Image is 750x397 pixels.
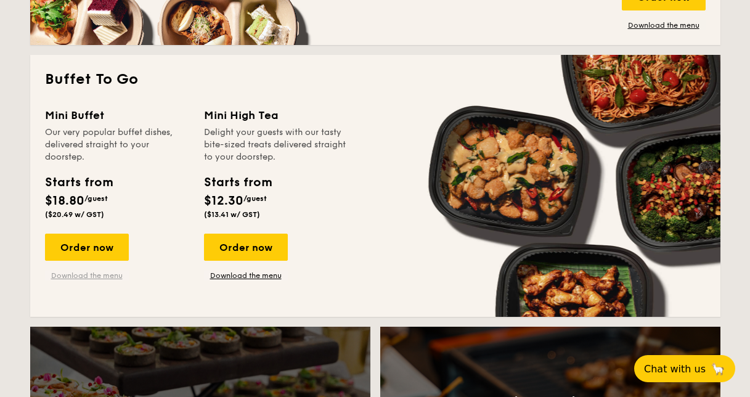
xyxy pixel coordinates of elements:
[204,234,288,261] div: Order now
[204,271,288,280] a: Download the menu
[711,362,725,376] span: 🦙
[45,234,129,261] div: Order now
[644,363,706,375] span: Chat with us
[45,70,706,89] h2: Buffet To Go
[204,173,271,192] div: Starts from
[634,355,735,382] button: Chat with us🦙
[204,210,260,219] span: ($13.41 w/ GST)
[84,194,108,203] span: /guest
[243,194,267,203] span: /guest
[45,210,104,219] span: ($20.49 w/ GST)
[45,194,84,208] span: $18.80
[45,271,129,280] a: Download the menu
[45,107,189,124] div: Mini Buffet
[45,126,189,163] div: Our very popular buffet dishes, delivered straight to your doorstep.
[204,107,348,124] div: Mini High Tea
[204,126,348,163] div: Delight your guests with our tasty bite-sized treats delivered straight to your doorstep.
[204,194,243,208] span: $12.30
[622,20,706,30] a: Download the menu
[45,173,112,192] div: Starts from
